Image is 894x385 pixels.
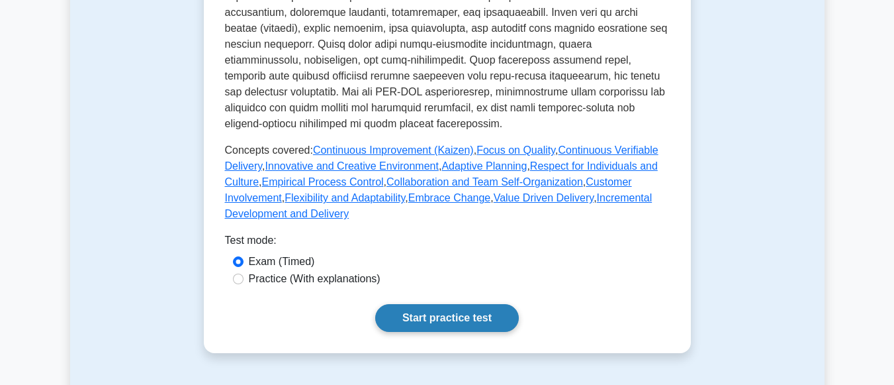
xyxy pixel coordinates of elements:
[408,192,491,203] a: Embrace Change
[476,144,555,156] a: Focus on Quality
[249,271,380,287] label: Practice (With explanations)
[225,142,670,222] p: Concepts covered: , , , , , , , , , , , ,
[265,160,439,172] a: Innovative and Creative Environment
[262,176,384,188] a: Empirical Process Control
[285,192,405,203] a: Flexibility and Adaptability
[249,254,315,270] label: Exam (Timed)
[225,233,670,254] div: Test mode:
[375,304,519,332] a: Start practice test
[313,144,474,156] a: Continuous Improvement (Kaizen)
[441,160,527,172] a: Adaptive Planning
[494,192,594,203] a: Value Driven Delivery
[386,176,583,188] a: Collaboration and Team Self-Organization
